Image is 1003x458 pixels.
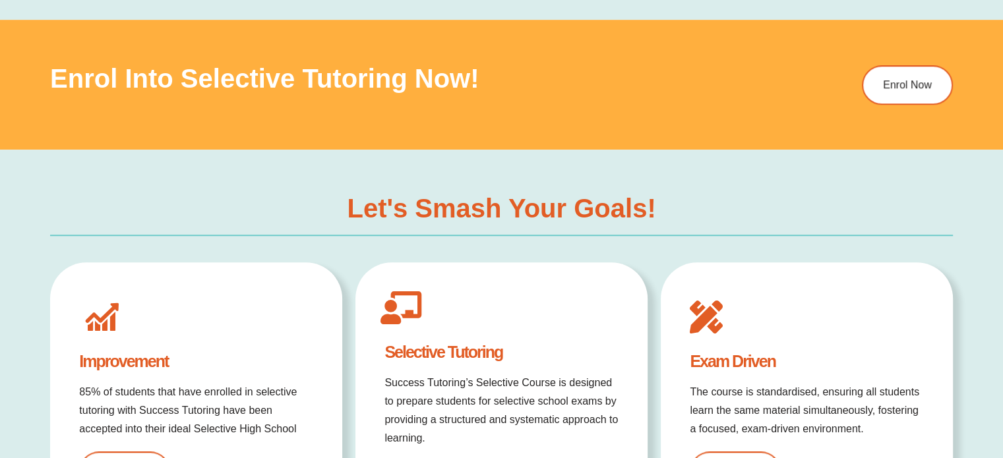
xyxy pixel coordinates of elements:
span: The course is standardised, ensuring all students learn the same material simultaneously, fosteri... [690,386,919,434]
button: Text [336,1,355,20]
a: Enrol Now [862,65,953,105]
span: Enrol Now [883,80,932,90]
h4: Exam Driven [690,353,923,370]
p: Success Tutoring’s Selective Course is designed to prepare students for selective school exams by... [384,374,618,447]
button: Add or edit images [373,1,392,20]
h3: Enrol into Selective Tutoring Now! [50,65,762,92]
span: Selective Course [117,142,356,175]
h3: Let's Smash Your Goals! [347,195,655,221]
h4: Improvement [79,353,313,370]
span: of ⁨13⁩ [138,1,163,20]
button: Draw [355,1,373,20]
span: Give your child the opportunity of a lifetime [71,234,403,250]
h4: Selective Tutoring [384,344,618,360]
span: Information Booklet [94,183,379,215]
iframe: Chat Widget [783,310,1003,458]
p: 85% of students that have enrolled in selective tutoring with Success Tutoring have been accepted... [79,383,313,438]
